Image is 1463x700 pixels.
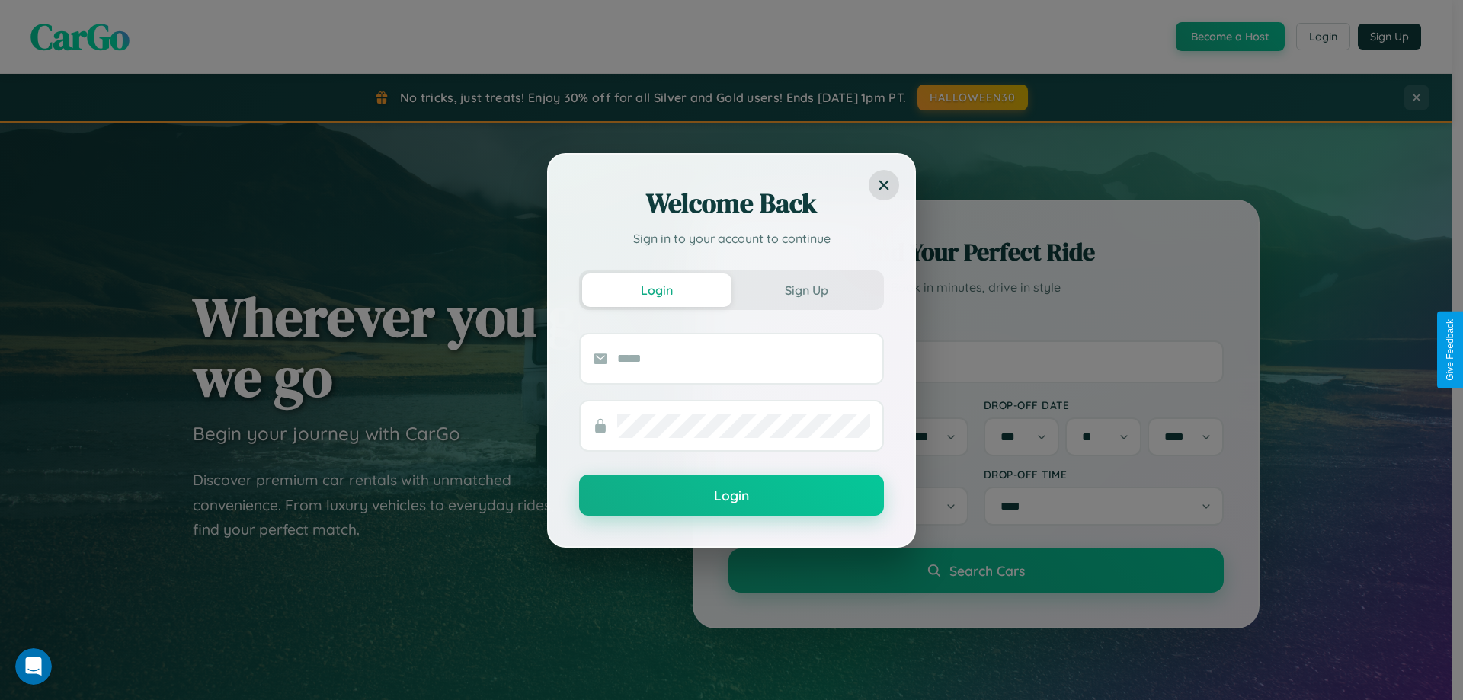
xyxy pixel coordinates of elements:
[15,648,52,685] iframe: Intercom live chat
[731,273,881,307] button: Sign Up
[579,185,884,222] h2: Welcome Back
[579,229,884,248] p: Sign in to your account to continue
[579,475,884,516] button: Login
[582,273,731,307] button: Login
[1445,319,1455,381] div: Give Feedback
